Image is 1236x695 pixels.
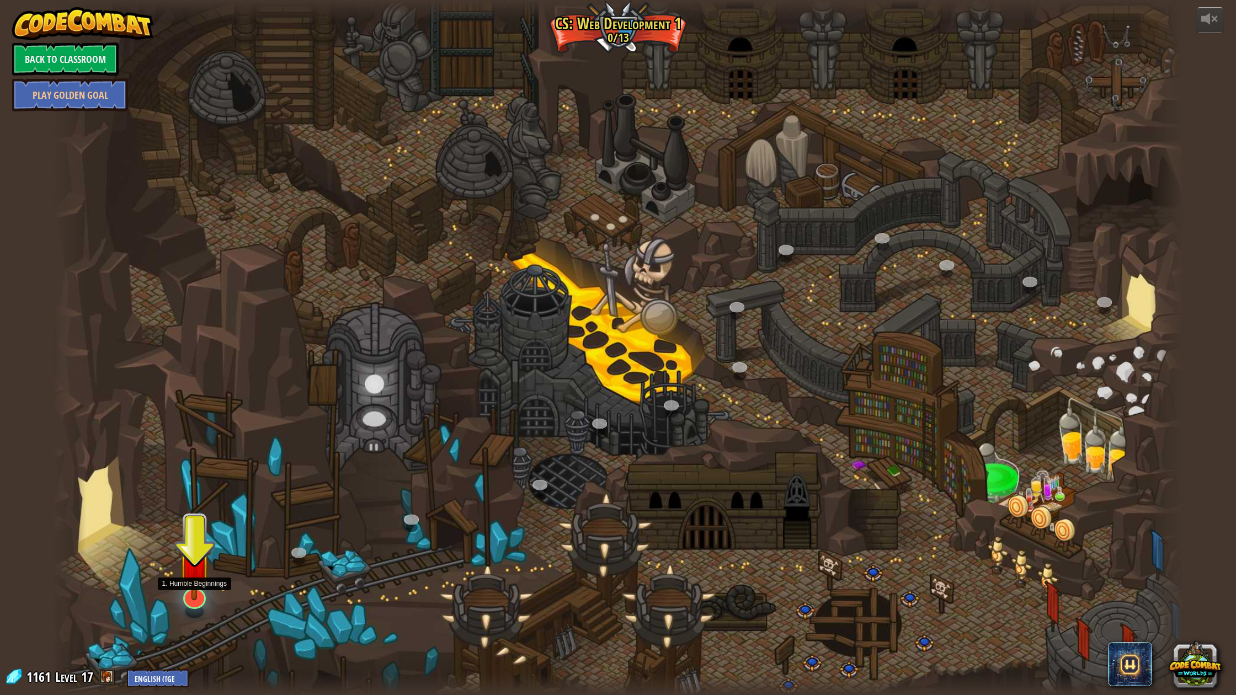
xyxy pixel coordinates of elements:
button: Adjust volume [1196,7,1224,33]
a: Back to Classroom [12,42,119,76]
span: Level [55,668,77,686]
img: CodeCombat - Learn how to code by playing a game [12,7,153,40]
a: Play Golden Goal [12,78,128,111]
span: 17 [81,668,93,686]
span: 1161 [26,668,54,686]
img: level-banner-unstarted.png [178,525,211,601]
